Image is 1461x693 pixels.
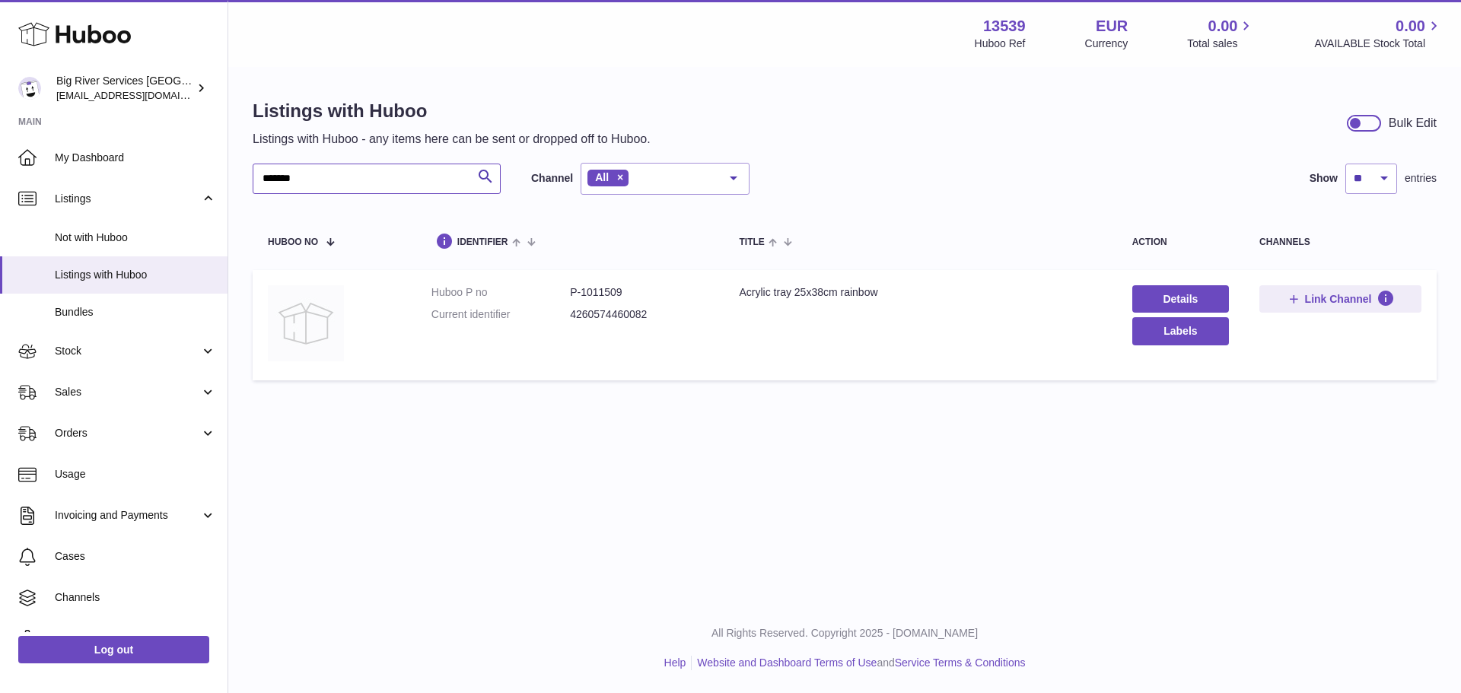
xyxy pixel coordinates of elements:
[1132,285,1229,313] a: Details
[1314,16,1443,51] a: 0.00 AVAILABLE Stock Total
[1187,37,1255,51] span: Total sales
[1187,16,1255,51] a: 0.00 Total sales
[253,99,651,123] h1: Listings with Huboo
[55,426,200,440] span: Orders
[1259,237,1421,247] div: channels
[1389,115,1437,132] div: Bulk Edit
[18,77,41,100] img: internalAdmin-13539@internal.huboo.com
[55,151,216,165] span: My Dashboard
[55,305,216,319] span: Bundles
[431,307,570,322] dt: Current identifier
[1405,171,1437,186] span: entries
[55,631,216,646] span: Settings
[55,467,216,482] span: Usage
[55,192,200,206] span: Listings
[240,626,1449,641] p: All Rights Reserved. Copyright 2025 - [DOMAIN_NAME]
[253,131,651,148] p: Listings with Huboo - any items here can be sent or dropped off to Huboo.
[55,549,216,564] span: Cases
[570,307,708,322] dd: 4260574460082
[268,285,344,361] img: Acrylic tray 25x38cm rainbow
[55,268,216,282] span: Listings with Huboo
[664,656,686,669] a: Help
[268,237,318,247] span: Huboo no
[1208,16,1238,37] span: 0.00
[1310,171,1338,186] label: Show
[55,590,216,605] span: Channels
[739,237,764,247] span: title
[431,285,570,300] dt: Huboo P no
[55,385,200,399] span: Sales
[56,74,193,103] div: Big River Services [GEOGRAPHIC_DATA]
[457,237,508,247] span: identifier
[975,37,1026,51] div: Huboo Ref
[55,344,200,358] span: Stock
[55,230,216,245] span: Not with Huboo
[1132,317,1229,345] button: Labels
[983,16,1026,37] strong: 13539
[570,285,708,300] dd: P-1011509
[56,89,224,101] span: [EMAIL_ADDRESS][DOMAIN_NAME]
[1396,16,1425,37] span: 0.00
[1096,16,1128,37] strong: EUR
[1259,285,1421,313] button: Link Channel
[1314,37,1443,51] span: AVAILABLE Stock Total
[739,285,1101,300] div: Acrylic tray 25x38cm rainbow
[18,636,209,663] a: Log out
[595,171,609,183] span: All
[55,508,200,523] span: Invoicing and Payments
[692,656,1025,670] li: and
[1132,237,1229,247] div: action
[697,656,877,669] a: Website and Dashboard Terms of Use
[895,656,1026,669] a: Service Terms & Conditions
[1305,292,1372,306] span: Link Channel
[531,171,573,186] label: Channel
[1085,37,1128,51] div: Currency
